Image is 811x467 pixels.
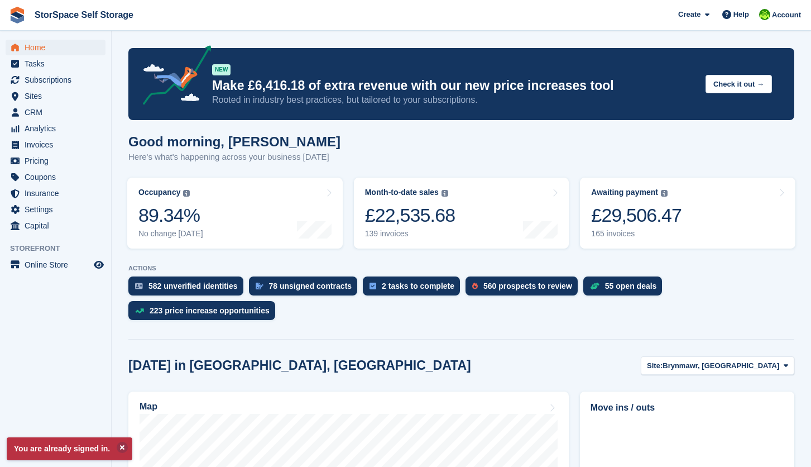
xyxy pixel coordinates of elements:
div: 2 tasks to complete [382,282,454,290]
div: NEW [212,64,231,75]
div: 165 invoices [591,229,682,239]
img: verify_identity-adf6edd0f0f0b5bbfe63781bf79b02c33cf7c696d77639b501bdc392416b5a36.svg [135,283,143,289]
a: 55 open deals [583,277,668,301]
span: CRM [25,104,92,120]
p: Rooted in industry best practices, but tailored to your subscriptions. [212,94,697,106]
div: No change [DATE] [138,229,203,239]
a: Awaiting payment £29,506.47 165 invoices [580,178,795,249]
div: 560 prospects to review [483,282,572,290]
button: Check it out → [706,75,772,93]
img: contract_signature_icon-13c848040528278c33f63329250d36e43548de30e8caae1d1a13099fd9432cc5.svg [256,283,263,289]
a: menu [6,104,105,120]
div: Month-to-date sales [365,188,439,197]
h2: Move ins / outs [591,401,784,414]
span: Brynmawr, [GEOGRAPHIC_DATA] [663,360,779,371]
div: 89.34% [138,204,203,227]
div: 139 invoices [365,229,455,239]
a: menu [6,202,105,217]
a: menu [6,153,105,169]
img: price-adjustments-announcement-icon-8257ccfd72463d97f412b2fc003d46551f7dbcb40ab6d574587a9cd5c0d94... [133,45,212,109]
a: 560 prospects to review [466,277,583,301]
a: menu [6,40,105,55]
div: Awaiting payment [591,188,658,197]
a: 582 unverified identities [128,277,249,301]
img: deal-1b604bf984904fb50ccaf53a9ad4b4a5d6e5aea283cecdc64d6e3604feb123c2.svg [590,282,599,290]
a: 78 unsigned contracts [249,277,363,301]
span: Settings [25,202,92,217]
span: Invoices [25,137,92,153]
span: Home [25,40,92,55]
span: Pricing [25,153,92,169]
a: 2 tasks to complete [363,277,466,301]
img: icon-info-grey-7440780725fd019a000dd9b08b2336e03edf1995a4989e88bcd33f0948082b44.svg [661,190,668,197]
button: Site: Brynmawr, [GEOGRAPHIC_DATA] [641,356,794,375]
a: menu [6,88,105,104]
div: 223 price increase opportunities [150,306,270,315]
span: Storefront [10,243,111,254]
h2: [DATE] in [GEOGRAPHIC_DATA], [GEOGRAPHIC_DATA] [128,358,471,373]
a: menu [6,169,105,185]
span: Tasks [25,56,92,72]
a: menu [6,185,105,201]
h2: Map [140,402,157,412]
a: menu [6,218,105,233]
a: menu [6,257,105,273]
a: 223 price increase opportunities [128,301,281,326]
div: 78 unsigned contracts [269,282,352,290]
img: task-75834270c22a3079a89374b754ae025e5fb1db73e45f91037f5363f120a921f8.svg [369,283,376,289]
span: Insurance [25,185,92,201]
h1: Good morning, [PERSON_NAME] [128,134,340,149]
span: Capital [25,218,92,233]
a: Preview store [92,258,105,271]
img: prospect-51fa495bee0391a8d652442698ab0144808aea92771e9ea1ae160a38d050c398.svg [472,283,478,289]
span: Sites [25,88,92,104]
span: Subscriptions [25,72,92,88]
span: Analytics [25,121,92,136]
div: 582 unverified identities [148,282,238,290]
p: Here's what's happening across your business [DATE] [128,151,340,164]
span: Help [733,9,749,20]
div: Occupancy [138,188,180,197]
a: menu [6,72,105,88]
img: icon-info-grey-7440780725fd019a000dd9b08b2336e03edf1995a4989e88bcd33f0948082b44.svg [442,190,448,197]
span: Online Store [25,257,92,273]
img: stora-icon-8386f47178a22dfd0bd8f6a31ec36ba5ce8667c1dd55bd0f319d3a0aa187defe.svg [9,7,26,23]
a: menu [6,137,105,153]
p: Make £6,416.18 of extra revenue with our new price increases tool [212,78,697,94]
span: Create [678,9,700,20]
a: menu [6,56,105,72]
a: Month-to-date sales £22,535.68 139 invoices [354,178,569,249]
span: Account [772,9,801,21]
img: paul catt [759,9,770,20]
div: £22,535.68 [365,204,455,227]
a: StorSpace Self Storage [30,6,138,24]
span: Coupons [25,169,92,185]
p: You are already signed in. [7,437,132,460]
a: menu [6,121,105,136]
div: £29,506.47 [591,204,682,227]
span: Site: [647,360,663,371]
img: icon-info-grey-7440780725fd019a000dd9b08b2336e03edf1995a4989e88bcd33f0948082b44.svg [183,190,190,197]
a: Occupancy 89.34% No change [DATE] [127,178,343,249]
p: ACTIONS [128,265,794,272]
img: price_increase_opportunities-93ffe204e8149a01c8c9dc8f82e8f89637d9d84a8eef4429ea346261dce0b2c0.svg [135,308,144,313]
div: 55 open deals [605,282,657,290]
